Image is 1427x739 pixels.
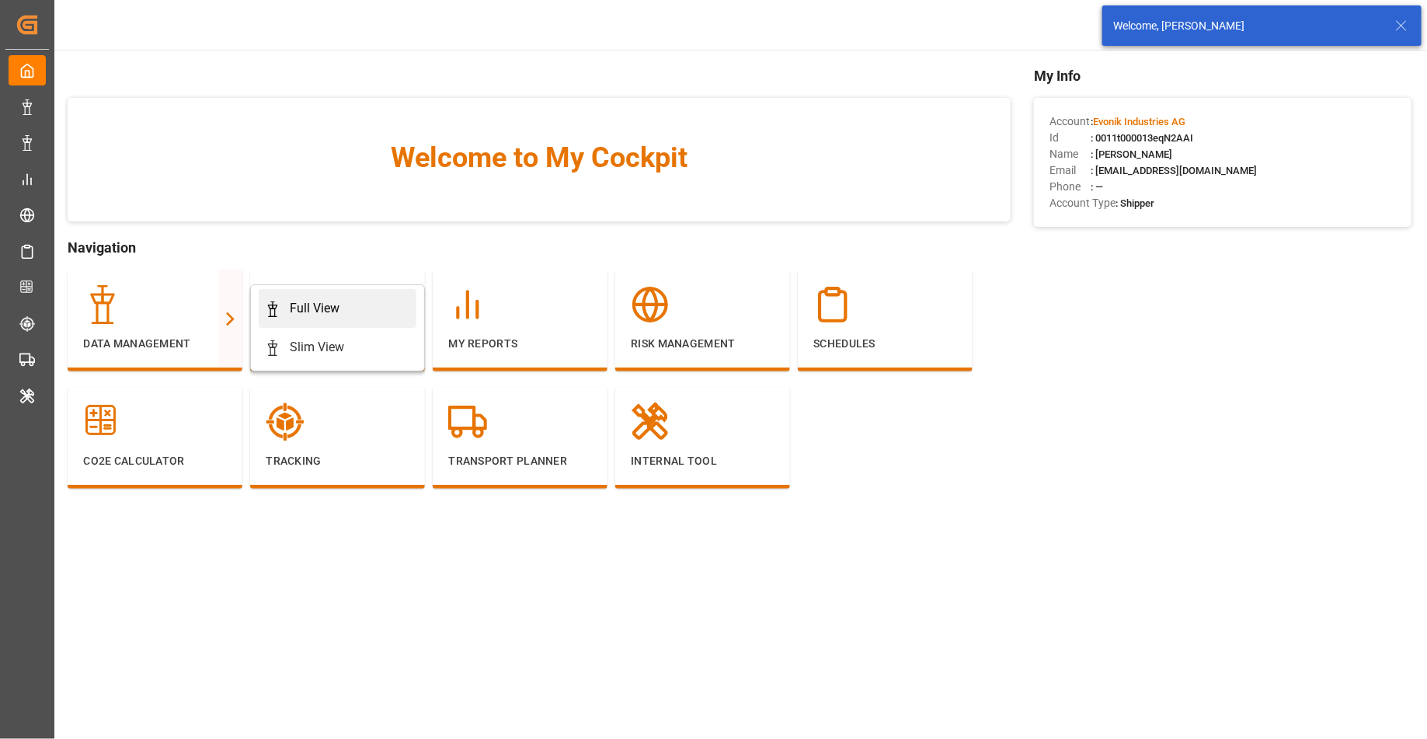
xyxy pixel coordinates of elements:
[99,137,980,179] span: Welcome to My Cockpit
[1049,179,1091,195] span: Phone
[1034,65,1411,86] span: My Info
[266,453,409,469] p: Tracking
[1091,181,1103,193] span: : —
[259,328,416,367] a: Slim View
[259,289,416,328] a: Full View
[631,336,774,352] p: Risk Management
[1049,130,1091,146] span: Id
[1091,148,1172,160] span: : [PERSON_NAME]
[290,338,344,357] div: Slim View
[1091,165,1257,176] span: : [EMAIL_ADDRESS][DOMAIN_NAME]
[290,299,339,318] div: Full View
[83,336,227,352] p: Data Management
[1049,162,1091,179] span: Email
[631,453,774,469] p: Internal Tool
[1049,146,1091,162] span: Name
[1115,197,1154,209] span: : Shipper
[1113,18,1380,34] div: Welcome, [PERSON_NAME]
[68,237,1011,258] span: Navigation
[1091,116,1185,127] span: :
[83,453,227,469] p: CO2e Calculator
[1091,132,1193,144] span: : 0011t000013eqN2AAI
[1093,116,1185,127] span: Evonik Industries AG
[813,336,957,352] p: Schedules
[448,453,592,469] p: Transport Planner
[1049,113,1091,130] span: Account
[1049,195,1115,211] span: Account Type
[448,336,592,352] p: My Reports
